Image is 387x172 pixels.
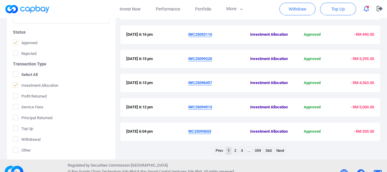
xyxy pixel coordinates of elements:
a: Page 1 is your current page [226,147,231,155]
a: Page 2 [233,147,238,155]
span: [DATE] 6:12 pm [126,104,188,110]
span: Portfolio [195,6,211,12]
span: - RM 4,563.00 [351,80,374,85]
span: Investment Allocation [250,80,291,86]
span: Approved [291,80,333,86]
u: iWC25094913 [188,105,212,109]
a: Page 3 [239,147,244,155]
span: Withdrawal [13,136,41,142]
span: Other [13,147,31,153]
span: Top Up [13,125,33,131]
span: Select All [13,71,38,77]
u: iWC25092110 [188,32,212,37]
a: Page 359 [253,147,263,155]
span: [DATE] 6:13 pm [126,80,188,86]
a: ... [246,147,252,155]
span: Approved [291,128,333,135]
span: [DATE] 6:04 pm [126,128,188,135]
span: Investment Allocation [13,82,58,88]
span: Approved [291,104,333,110]
h5: Transaction Type [13,61,109,67]
span: Approved [13,40,37,46]
h5: Status [13,29,109,35]
span: Rejected [13,50,36,56]
span: - RM 490.00 [354,32,374,37]
a: Next page [275,147,286,155]
a: Previous page [214,147,225,155]
button: Top Up [320,3,356,15]
u: iWC25096457 [188,80,212,85]
span: Investment Allocation [250,128,291,135]
span: - RM 3,295.00 [351,56,374,61]
span: Approved [291,32,333,38]
span: Principal Returned [13,115,52,121]
span: Profit Returned [13,93,47,99]
span: Performance [155,6,180,12]
button: Withdraw [279,3,315,15]
span: - RM 203.00 [354,129,374,134]
span: Investment Allocation [250,56,291,62]
u: WC25093653 [188,129,211,134]
span: - RM 5,000.00 [351,105,374,109]
span: Approved [291,56,333,62]
span: [DATE] 6:15 pm [126,56,188,62]
a: Page 360 [264,147,273,155]
span: Service Fees [13,104,43,110]
span: Investment Allocation [250,104,291,110]
u: iWC25099220 [188,56,212,61]
span: Top Up [331,6,345,12]
span: [DATE] 6:16 pm [126,32,188,38]
span: Investment Allocation [250,32,291,38]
